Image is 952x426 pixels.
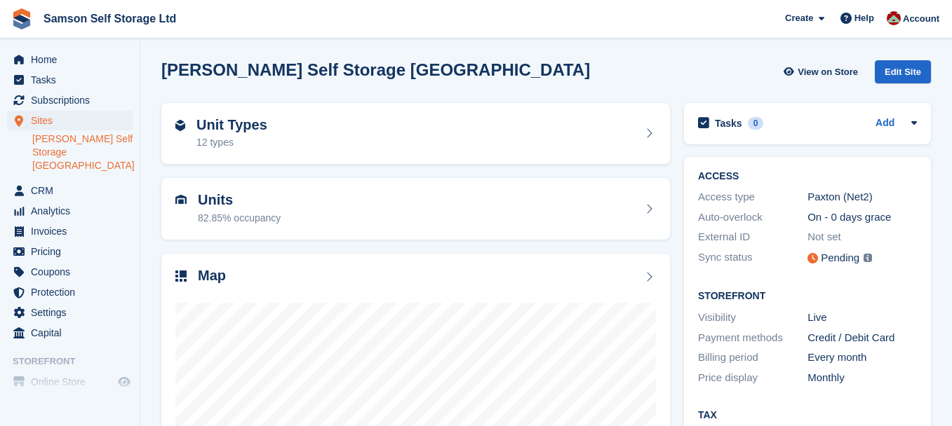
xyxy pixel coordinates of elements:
[807,209,917,226] div: On - 0 days grace
[698,171,917,182] h2: ACCESS
[698,350,807,366] div: Billing period
[864,254,872,262] img: icon-info-grey-7440780725fd019a000dd9b08b2336e03edf1995a4989e88bcd33f0948082b44.svg
[903,12,939,26] span: Account
[782,60,864,83] a: View on Store
[31,181,115,200] span: CRM
[31,70,115,90] span: Tasks
[7,50,133,69] a: menu
[161,103,670,165] a: Unit Types 12 types
[807,350,917,366] div: Every month
[748,117,764,130] div: 0
[161,60,590,79] h2: [PERSON_NAME] Self Storage [GEOGRAPHIC_DATA]
[13,355,140,369] span: Storefront
[38,7,182,30] a: Samson Self Storage Ltd
[698,291,917,302] h2: Storefront
[31,303,115,322] span: Settings
[116,373,133,390] a: Preview store
[11,8,32,29] img: stora-icon-8386f47178a22dfd0bd8f6a31ec36ba5ce8667c1dd55bd0f319d3a0aa187defe.svg
[698,229,807,245] div: External ID
[7,372,133,392] a: menu
[807,229,917,245] div: Not set
[31,282,115,302] span: Protection
[7,181,133,200] a: menu
[876,116,894,132] a: Add
[698,310,807,326] div: Visibility
[175,195,187,205] img: unit-icn-7be61d7bf1b0ce9d3e12c5938cc71ed9869f7b940bace4675aadf7bd6d80202e.svg
[698,330,807,346] div: Payment methods
[31,372,115,392] span: Online Store
[7,201,133,221] a: menu
[198,268,226,284] h2: Map
[807,189,917,205] div: Paxton (Net2)
[31,90,115,110] span: Subscriptions
[196,117,267,133] h2: Unit Types
[875,60,931,83] div: Edit Site
[698,370,807,386] div: Price display
[7,242,133,261] a: menu
[698,249,807,267] div: Sync status
[807,310,917,326] div: Live
[875,60,931,89] a: Edit Site
[854,11,874,25] span: Help
[7,70,133,90] a: menu
[807,370,917,386] div: Monthly
[31,242,115,261] span: Pricing
[7,282,133,302] a: menu
[161,178,670,240] a: Units 82.85% occupancy
[821,250,859,266] div: Pending
[31,262,115,282] span: Coupons
[807,330,917,346] div: Credit / Debit Card
[698,410,917,421] h2: Tax
[715,117,742,130] h2: Tasks
[887,11,901,25] img: Ian
[196,135,267,150] div: 12 types
[31,323,115,343] span: Capital
[7,303,133,322] a: menu
[175,120,185,131] img: unit-type-icn-2b2737a686de81e16bb02015468b77c625bbabd49415b5ef34ead5e3b44a266d.svg
[175,270,187,282] img: map-icn-33ee37083ee616e46c38cad1a60f524a97daa1e2b2c8c0bc3eb3415660979fc1.svg
[198,211,281,226] div: 82.85% occupancy
[198,192,281,208] h2: Units
[785,11,813,25] span: Create
[31,221,115,241] span: Invoices
[698,189,807,205] div: Access type
[7,111,133,130] a: menu
[698,209,807,226] div: Auto-overlock
[7,90,133,110] a: menu
[7,221,133,241] a: menu
[798,65,858,79] span: View on Store
[31,50,115,69] span: Home
[7,323,133,343] a: menu
[32,132,133,172] a: [PERSON_NAME] Self Storage [GEOGRAPHIC_DATA]
[31,201,115,221] span: Analytics
[7,262,133,282] a: menu
[31,111,115,130] span: Sites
